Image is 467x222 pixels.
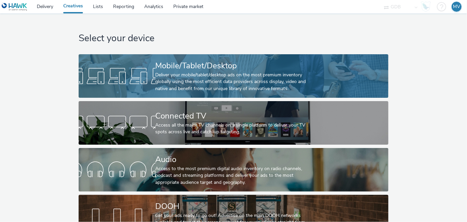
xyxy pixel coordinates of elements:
div: DOOH [156,201,309,212]
div: Mobile/Tablet/Desktop [156,60,309,72]
a: Hawk Academy [421,1,434,12]
div: Deliver your mobile/tablet/desktop ads on the most premium inventory globally using the most effi... [156,72,309,92]
h1: Select your device [79,32,388,45]
div: MV [453,2,460,12]
img: Hawk Academy [421,1,431,12]
a: Mobile/Tablet/DesktopDeliver your mobile/tablet/desktop ads on the most premium inventory globall... [79,54,388,98]
img: undefined Logo [2,3,27,11]
div: Connected TV [156,110,309,122]
a: AudioAccess to the most premium digital audio inventory on radio channels, podcast and streaming ... [79,148,388,192]
div: Access to the most premium digital audio inventory on radio channels, podcast and streaming platf... [156,165,309,186]
a: Connected TVAccess all the major TV channels on a single platform to deliver your TV spots across... [79,101,388,145]
div: Audio [156,154,309,165]
div: Access all the major TV channels on a single platform to deliver your TV spots across live and ca... [156,122,309,136]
